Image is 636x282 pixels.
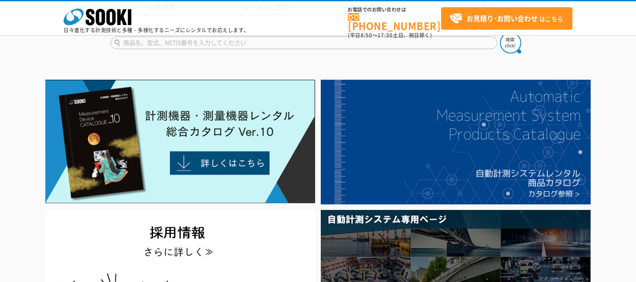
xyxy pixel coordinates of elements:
span: 17:30 [378,31,393,39]
img: 自動計測システムカタログ [321,80,591,204]
p: 日々進化する計測技術と多種・多様化するニーズにレンタルでお応えします。 [64,28,249,33]
img: btn_search.png [500,32,521,53]
span: 8:50 [361,31,372,39]
strong: お見積り･お問い合わせ [467,13,538,23]
span: お電話でのお問い合わせは [348,7,441,12]
span: (平日 ～ 土日、祝日除く) [348,31,432,39]
span: はこちら [450,12,563,25]
a: お見積り･お問い合わせはこちら [441,7,572,30]
img: Catalog Ver10 [45,80,315,204]
input: 商品名、型式、NETIS番号を入力してください [111,36,497,49]
a: [PHONE_NUMBER] [348,13,441,31]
